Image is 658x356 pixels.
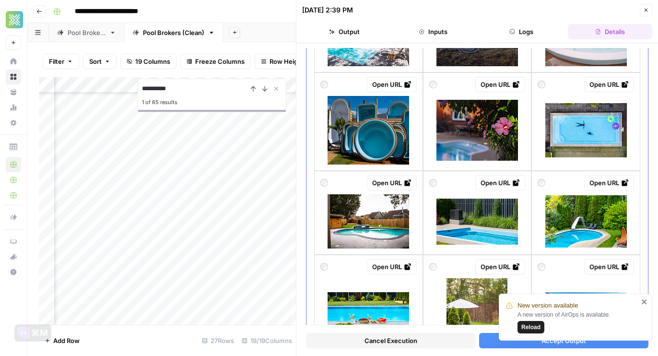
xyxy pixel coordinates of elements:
button: Cancel Execution [306,333,475,348]
button: Inputs [391,24,476,39]
span: Row Height [270,57,304,66]
a: Your Data [6,84,21,100]
a: Open URL [584,259,634,274]
div: Open URL [589,178,629,188]
button: Close Search [270,83,282,95]
span: 19 Columns [135,57,170,66]
a: Open URL [475,259,525,274]
button: Help + Support [6,264,21,280]
img: flowering-hibiscus-plant-beside-a-pool-in-a-sunny-backyard-scene.jpg [436,100,518,161]
a: AirOps Academy [6,234,21,249]
img: a-large-free-form-gray-grey-accent-swimming-pool-with-turquoise-blue-water-in-a-fenced-in.jpg [328,194,409,249]
div: Open URL [589,262,629,272]
a: Open URL [584,175,634,190]
span: Filter [49,57,64,66]
span: Reload [521,323,540,332]
a: Comfort [6,172,21,188]
button: Workspace: Xponent21 [6,8,21,32]
div: [DATE] 2:39 PM [302,5,353,15]
img: inviting-summer-breakfast-setup-by-crystal-clear-pool-featuring-basket-of-berries-croissants.jpg [328,292,409,346]
a: Browse [6,69,21,84]
div: Open URL [589,80,629,89]
div: Open URL [372,178,411,188]
a: Open URL [367,77,417,92]
button: Row Height [255,54,310,69]
div: Pool Brokers [68,28,106,37]
div: 27 Rows [198,333,238,348]
a: Open URL [367,259,417,274]
div: Open URL [372,262,411,272]
div: 1 of 65 results [142,96,282,108]
button: Freeze Columns [180,54,251,69]
a: Pool Brokers [49,23,124,42]
div: Open URL [481,80,520,89]
span: Add Row [53,336,80,345]
button: Logs [479,24,564,39]
a: Open URL [584,77,634,92]
button: Sort [83,54,117,69]
div: Pool Brokers (Clean) [143,28,204,37]
div: ⌘M [31,328,48,338]
button: Accept Output [479,333,648,348]
img: backyard-swimming-pool.jpg [545,195,627,248]
img: Xponent21 Logo [6,11,23,28]
a: Home [6,54,21,69]
span: Freeze Columns [195,57,245,66]
button: Previous Result [247,83,259,95]
button: Next Result [259,83,270,95]
a: Settings [6,115,21,131]
img: aerial-view-or-top-view-of-children-are-swimming-in-the-swimming-pool.jpg [545,103,627,157]
div: A new version of AirOps is available. [517,310,638,333]
a: Open URL [367,175,417,190]
img: heat-pump-unit-beside-a-swimming-pool-with-decorative-greenery.jpg [436,199,518,245]
button: What's new? [6,249,21,264]
div: 19/19 Columns [238,333,296,348]
button: Reload [517,321,544,333]
a: PA Window Tint [6,188,21,203]
a: Pool Brokers Blog Workflow [6,157,21,172]
button: close [641,298,648,306]
button: Filter [43,54,79,69]
button: 19 Columns [120,54,176,69]
div: Open URL [481,262,520,272]
a: Open URL [475,77,525,92]
button: Details [568,24,653,39]
a: Monitoring [6,100,21,115]
span: Sort [89,57,102,66]
div: Open URL [372,80,411,89]
button: Add Row [39,333,85,348]
span: Cancel Execution [364,336,417,345]
a: Pool Brokers (Clean) [124,23,223,42]
div: Open URL [481,178,520,188]
span: New version available [517,301,578,310]
span: Accept Output [541,336,586,345]
img: cozy-backyard-with-elevated-pool-and-green-garden.jpg [545,292,627,346]
a: Open URL [475,175,525,190]
button: Output [302,24,387,39]
img: blue-and-white-fiberglass-pools.jpg [328,96,409,165]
